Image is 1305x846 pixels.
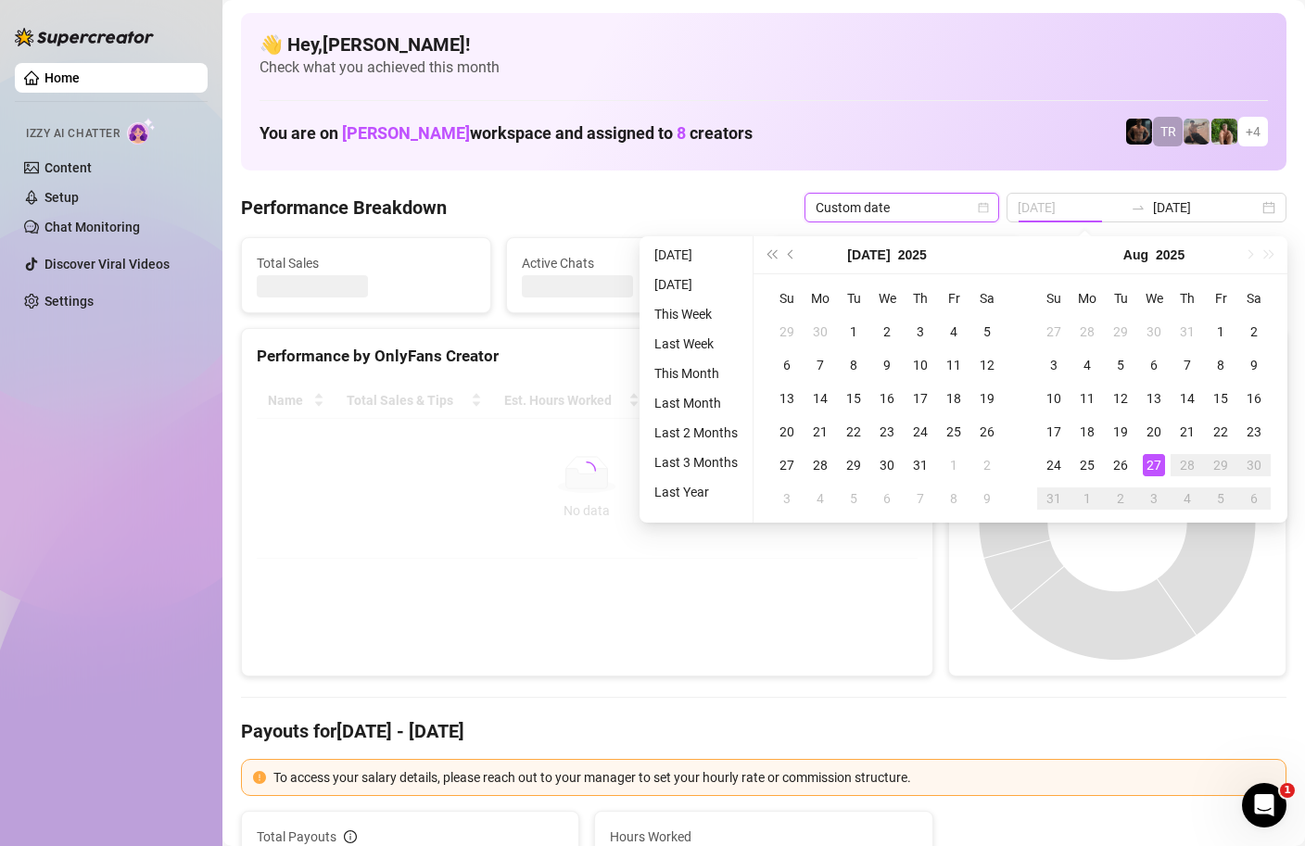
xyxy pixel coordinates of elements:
td: 2025-07-01 [837,315,870,348]
div: 11 [943,354,965,376]
div: 30 [876,454,898,476]
td: 2025-07-10 [904,348,937,382]
th: Tu [837,282,870,315]
div: To access your salary details, please reach out to your manager to set your hourly rate or commis... [273,767,1274,788]
div: 29 [776,321,798,343]
td: 2025-08-06 [1137,348,1171,382]
div: 14 [1176,387,1198,410]
td: 2025-07-25 [937,415,970,448]
div: 10 [1043,387,1065,410]
div: 16 [876,387,898,410]
input: Start date [1018,197,1123,218]
td: 2025-08-09 [970,482,1004,515]
span: loading [577,461,596,480]
th: Th [904,282,937,315]
td: 2025-08-05 [1104,348,1137,382]
div: 18 [1076,421,1098,443]
span: Check what you achieved this month [260,57,1268,78]
th: Su [1037,282,1071,315]
div: 15 [843,387,865,410]
td: 2025-07-15 [837,382,870,415]
td: 2025-07-06 [770,348,804,382]
td: 2025-07-29 [1104,315,1137,348]
li: This Month [647,362,745,385]
div: 14 [809,387,831,410]
td: 2025-08-17 [1037,415,1071,448]
img: Nathaniel [1211,119,1237,145]
div: 1 [1076,487,1098,510]
td: 2025-07-05 [970,315,1004,348]
td: 2025-07-03 [904,315,937,348]
td: 2025-08-26 [1104,448,1137,482]
div: 1 [943,454,965,476]
td: 2025-07-13 [770,382,804,415]
div: 2 [876,321,898,343]
button: Choose a month [1123,236,1148,273]
td: 2025-08-13 [1137,382,1171,415]
div: 19 [1109,421,1132,443]
div: 27 [1143,454,1165,476]
td: 2025-08-07 [904,482,937,515]
button: Choose a year [1156,236,1185,273]
span: [PERSON_NAME] [342,123,470,143]
td: 2025-08-01 [937,448,970,482]
td: 2025-07-07 [804,348,837,382]
td: 2025-07-12 [970,348,1004,382]
div: 21 [1176,421,1198,443]
button: Choose a year [898,236,927,273]
div: 24 [1043,454,1065,476]
div: 29 [1210,454,1232,476]
div: 26 [976,421,998,443]
td: 2025-07-02 [870,315,904,348]
td: 2025-07-11 [937,348,970,382]
div: 1 [1210,321,1232,343]
h4: Payouts for [DATE] - [DATE] [241,718,1286,744]
div: 13 [1143,387,1165,410]
div: 2 [1243,321,1265,343]
td: 2025-07-04 [937,315,970,348]
td: 2025-08-30 [1237,448,1271,482]
div: 27 [776,454,798,476]
div: 10 [909,354,931,376]
div: 3 [1143,487,1165,510]
td: 2025-07-17 [904,382,937,415]
td: 2025-08-24 [1037,448,1071,482]
div: 5 [843,487,865,510]
li: [DATE] [647,273,745,296]
div: 24 [909,421,931,443]
td: 2025-08-19 [1104,415,1137,448]
td: 2025-06-30 [804,315,837,348]
td: 2025-07-29 [837,448,870,482]
td: 2025-07-31 [1171,315,1204,348]
div: 8 [943,487,965,510]
td: 2025-07-31 [904,448,937,482]
span: Izzy AI Chatter [26,125,120,143]
h4: Performance Breakdown [241,195,447,221]
td: 2025-07-16 [870,382,904,415]
div: 3 [1043,354,1065,376]
div: 30 [809,321,831,343]
td: 2025-07-28 [804,448,837,482]
td: 2025-08-12 [1104,382,1137,415]
span: to [1131,200,1146,215]
a: Content [44,160,92,175]
td: 2025-07-18 [937,382,970,415]
div: 5 [976,321,998,343]
td: 2025-07-26 [970,415,1004,448]
div: 17 [909,387,931,410]
h1: You are on workspace and assigned to creators [260,123,753,144]
td: 2025-07-30 [870,448,904,482]
td: 2025-08-10 [1037,382,1071,415]
img: AI Chatter [127,118,156,145]
div: 7 [809,354,831,376]
li: Last 2 Months [647,422,745,444]
div: 20 [1143,421,1165,443]
div: 25 [943,421,965,443]
div: 9 [876,354,898,376]
th: Fr [937,282,970,315]
button: Previous month (PageUp) [781,236,802,273]
iframe: Intercom live chat [1242,783,1286,827]
td: 2025-08-08 [937,482,970,515]
a: Home [44,70,80,85]
div: 8 [1210,354,1232,376]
